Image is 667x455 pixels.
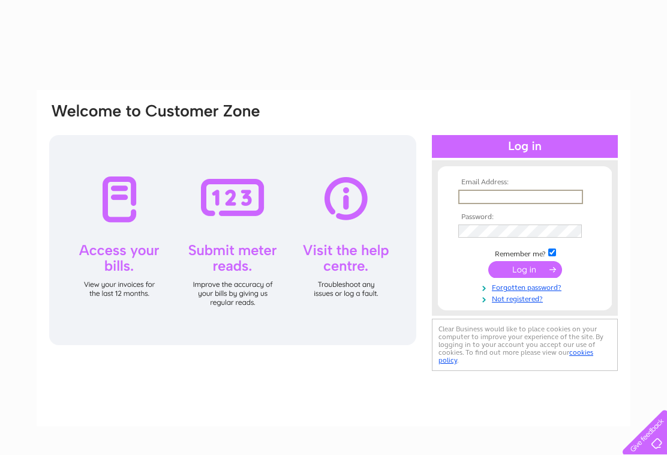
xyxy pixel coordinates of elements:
div: Clear Business would like to place cookies on your computer to improve your experience of the sit... [432,319,618,371]
th: Email Address: [455,178,594,187]
th: Password: [455,213,594,221]
input: Submit [488,261,562,278]
a: Forgotten password? [458,281,594,292]
td: Remember me? [455,247,594,259]
a: cookies policy [438,348,593,364]
a: Not registered? [458,292,594,304]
